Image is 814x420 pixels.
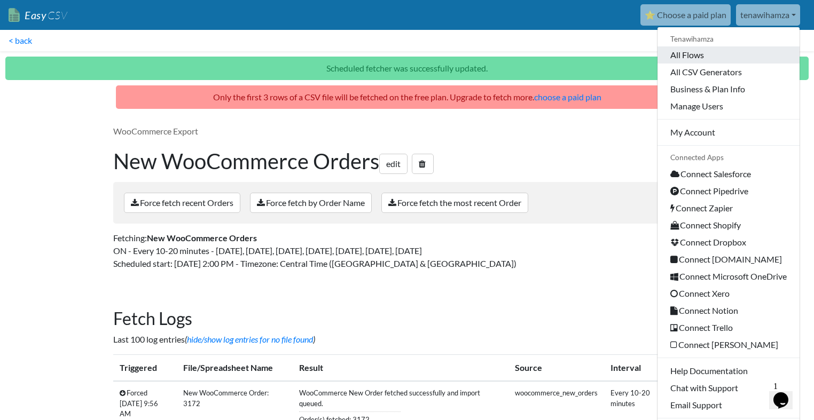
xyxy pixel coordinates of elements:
th: File/Spreadsheet Name [177,355,293,382]
a: tenawihamza [736,4,800,26]
a: ⭐ Choose a paid plan [640,4,731,26]
a: Connect Xero [658,285,800,302]
a: Connect Zapier [658,200,800,217]
a: Email Support [658,397,800,414]
h2: Fetch Logs [113,308,701,329]
p: Only the first 3 rows of a CSV file will be fetched on the free plan. Upgrade to fetch more. [116,85,698,109]
p: Last 100 log entries [113,333,701,346]
p: Fetching: ON - Every 10-20 minutes - [DATE], [DATE], [DATE], [DATE], [DATE], [DATE], [DATE] Sched... [113,232,701,270]
a: hide/show log entries for no file found [187,334,313,344]
a: Manage Users [658,98,800,115]
a: Connect Pipedrive [658,183,800,200]
i: ( ) [185,334,315,344]
a: Connect Microsoft OneDrive [658,268,800,285]
a: Force fetch the most recent Order [381,193,528,213]
th: Source [508,355,604,382]
a: choose a paid plan [534,92,601,102]
a: edit [379,154,408,174]
strong: New WooCommerce Orders [147,233,257,243]
p: Scheduled fetcher was successfully updated. [5,57,809,80]
iframe: chat widget [769,377,803,409]
h1: New WooCommerce Orders [113,148,701,174]
div: Tenawihamza [658,31,800,46]
a: Business & Plan Info [658,81,800,98]
a: My Account [658,124,800,141]
a: Connect Dropbox [658,234,800,251]
div: Connected Apps [658,150,800,165]
a: Force fetch by Order Name [250,193,372,213]
a: Connect Shopify [658,217,800,234]
th: Interval [604,355,682,382]
a: Connect [DOMAIN_NAME] [658,251,800,268]
th: Triggered [113,355,177,382]
a: Chat with Support [658,379,800,397]
span: CSV [46,9,67,22]
a: EasyCSV [9,4,67,26]
a: Help Documentation [658,362,800,379]
a: All CSV Generators [658,64,800,81]
a: Connect Salesforce [658,165,800,183]
a: Connect Trello [658,319,800,336]
p: WooCommerce Export [113,125,701,138]
a: All Flows [658,46,800,64]
a: Connect Notion [658,302,800,319]
th: Result [293,355,508,382]
a: Force fetch recent Orders [124,193,240,213]
a: Connect [PERSON_NAME] [658,336,800,353]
